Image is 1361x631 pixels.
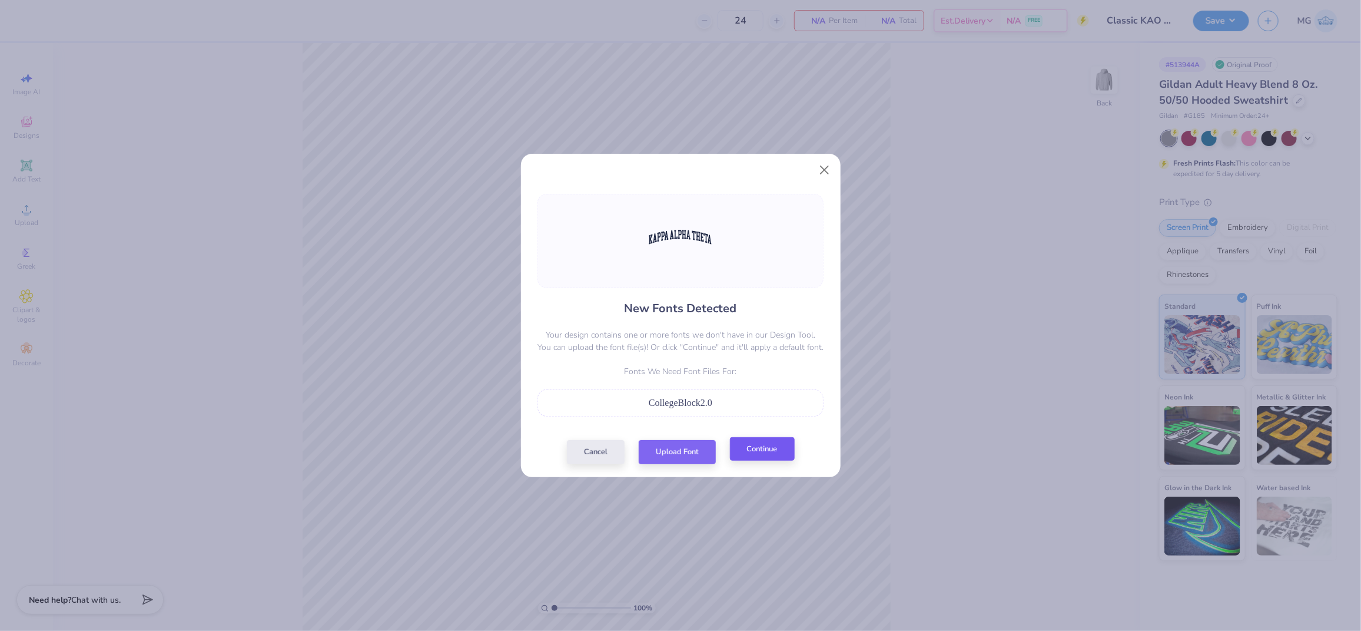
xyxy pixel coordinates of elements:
span: CollegeBlock2.0 [649,398,712,408]
button: Upload Font [639,440,716,464]
button: Continue [730,437,795,461]
button: Close [813,159,835,181]
p: Your design contains one or more fonts we don't have in our Design Tool. You can upload the font ... [537,329,824,354]
h4: New Fonts Detected [625,300,737,317]
p: Fonts We Need Font Files For: [537,365,824,378]
button: Cancel [567,440,625,464]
